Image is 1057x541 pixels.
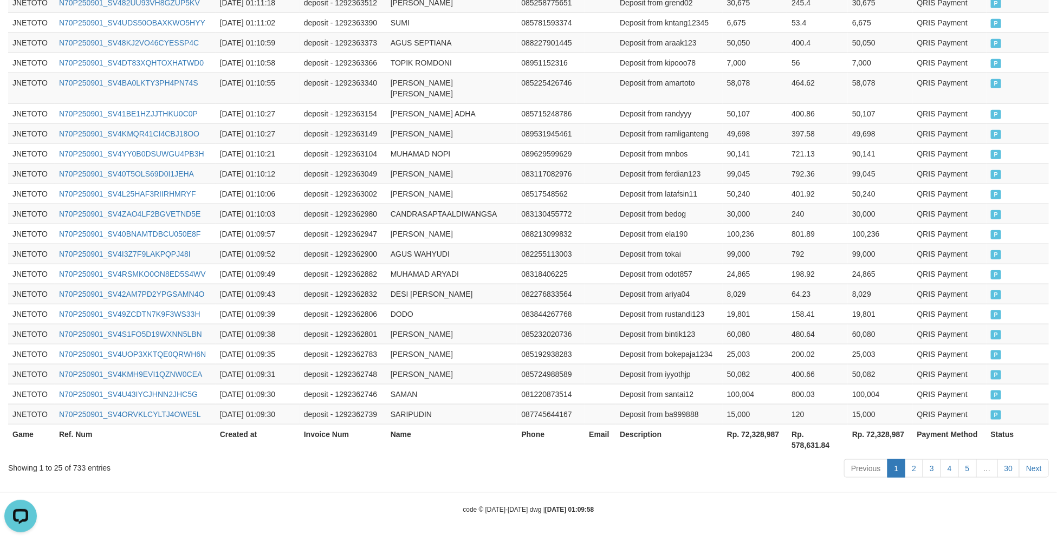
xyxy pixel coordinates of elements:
[300,32,386,53] td: deposit - 1292363373
[517,103,585,123] td: 085715248786
[216,144,300,164] td: [DATE] 01:10:21
[59,170,194,178] a: N70P250901_SV40T5OLS69D0I1JEHA
[723,73,788,103] td: 58,078
[517,344,585,364] td: 085192938283
[517,164,585,184] td: 083117082976
[8,384,55,404] td: JNETOTO
[848,304,913,324] td: 19,801
[615,364,723,384] td: Deposit from iyyothjp
[517,384,585,404] td: 081220873514
[216,284,300,304] td: [DATE] 01:09:43
[991,110,1002,119] span: PAID
[844,459,887,478] a: Previous
[59,370,203,379] a: N70P250901_SV4KMH9EVI1QZNW0CEA
[300,73,386,103] td: deposit - 1292363340
[615,144,723,164] td: Deposit from mnbos
[517,264,585,284] td: 08318406225
[300,244,386,264] td: deposit - 1292362900
[991,270,1002,279] span: PAID
[386,364,517,384] td: [PERSON_NAME]
[615,324,723,344] td: Deposit from bintik123
[8,364,55,384] td: JNETOTO
[787,264,848,284] td: 198.92
[517,204,585,224] td: 083130455772
[723,284,788,304] td: 8,029
[59,190,196,198] a: N70P250901_SV4L25HAF3RIIRHMRYF
[723,184,788,204] td: 50,240
[59,18,205,27] a: N70P250901_SV4UDS50OBAXKWO5HYY
[787,424,848,455] th: Rp. 578,631.84
[59,270,206,278] a: N70P250901_SV4RSMKO0ON8ED5S4WV
[517,123,585,144] td: 089531945461
[300,123,386,144] td: deposit - 1292363149
[913,424,987,455] th: Payment Method
[723,404,788,424] td: 15,000
[300,204,386,224] td: deposit - 1292362980
[723,264,788,284] td: 24,865
[787,144,848,164] td: 721.13
[59,129,199,138] a: N70P250901_SV4KMQR41CI4CBJ18OO
[723,123,788,144] td: 49,698
[723,384,788,404] td: 100,004
[59,390,198,399] a: N70P250901_SV4U43IYCJHNN2JHC5G
[386,144,517,164] td: MUHAMAD NOPI
[615,344,723,364] td: Deposit from bokepaja1234
[59,79,198,87] a: N70P250901_SV4BA0LKTY3PH4PN74S
[59,38,199,47] a: N70P250901_SV48KJ2VO46CYESSP4C
[545,506,594,513] strong: [DATE] 01:09:58
[386,404,517,424] td: SARIPUDIN
[991,350,1002,360] span: PAID
[8,324,55,344] td: JNETOTO
[615,404,723,424] td: Deposit from ba999888
[386,103,517,123] td: [PERSON_NAME] ADHA
[300,184,386,204] td: deposit - 1292363002
[216,204,300,224] td: [DATE] 01:10:03
[386,12,517,32] td: SUMI
[517,12,585,32] td: 085781593374
[216,224,300,244] td: [DATE] 01:09:57
[8,144,55,164] td: JNETOTO
[59,350,206,359] a: N70P250901_SV4UOP3XKTQE0QRWH6N
[615,164,723,184] td: Deposit from ferdian123
[216,264,300,284] td: [DATE] 01:09:49
[913,123,987,144] td: QRIS Payment
[8,12,55,32] td: JNETOTO
[848,53,913,73] td: 7,000
[8,103,55,123] td: JNETOTO
[386,344,517,364] td: [PERSON_NAME]
[386,164,517,184] td: [PERSON_NAME]
[848,32,913,53] td: 50,050
[723,244,788,264] td: 99,000
[848,204,913,224] td: 30,000
[386,264,517,284] td: MUHAMAD ARYADI
[723,164,788,184] td: 99,045
[615,73,723,103] td: Deposit from amartoto
[848,12,913,32] td: 6,675
[913,284,987,304] td: QRIS Payment
[913,12,987,32] td: QRIS Payment
[913,32,987,53] td: QRIS Payment
[787,103,848,123] td: 400.86
[723,32,788,53] td: 50,050
[585,424,615,455] th: Email
[300,224,386,244] td: deposit - 1292362947
[615,304,723,324] td: Deposit from rustandi123
[905,459,923,478] a: 2
[848,73,913,103] td: 58,078
[517,53,585,73] td: 08951152316
[848,404,913,424] td: 15,000
[386,204,517,224] td: CANDRASAPTAALDIWANGSA
[787,53,848,73] td: 56
[59,410,201,419] a: N70P250901_SV4ORVKLCYLTJ4OWE5L
[59,149,204,158] a: N70P250901_SV4YY0B0DSUWGU4PB3H
[8,404,55,424] td: JNETOTO
[991,410,1002,420] span: PAID
[913,404,987,424] td: QRIS Payment
[723,364,788,384] td: 50,082
[991,330,1002,340] span: PAID
[848,264,913,284] td: 24,865
[386,384,517,404] td: SAMAN
[517,224,585,244] td: 088213099832
[913,53,987,73] td: QRIS Payment
[615,244,723,264] td: Deposit from tokai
